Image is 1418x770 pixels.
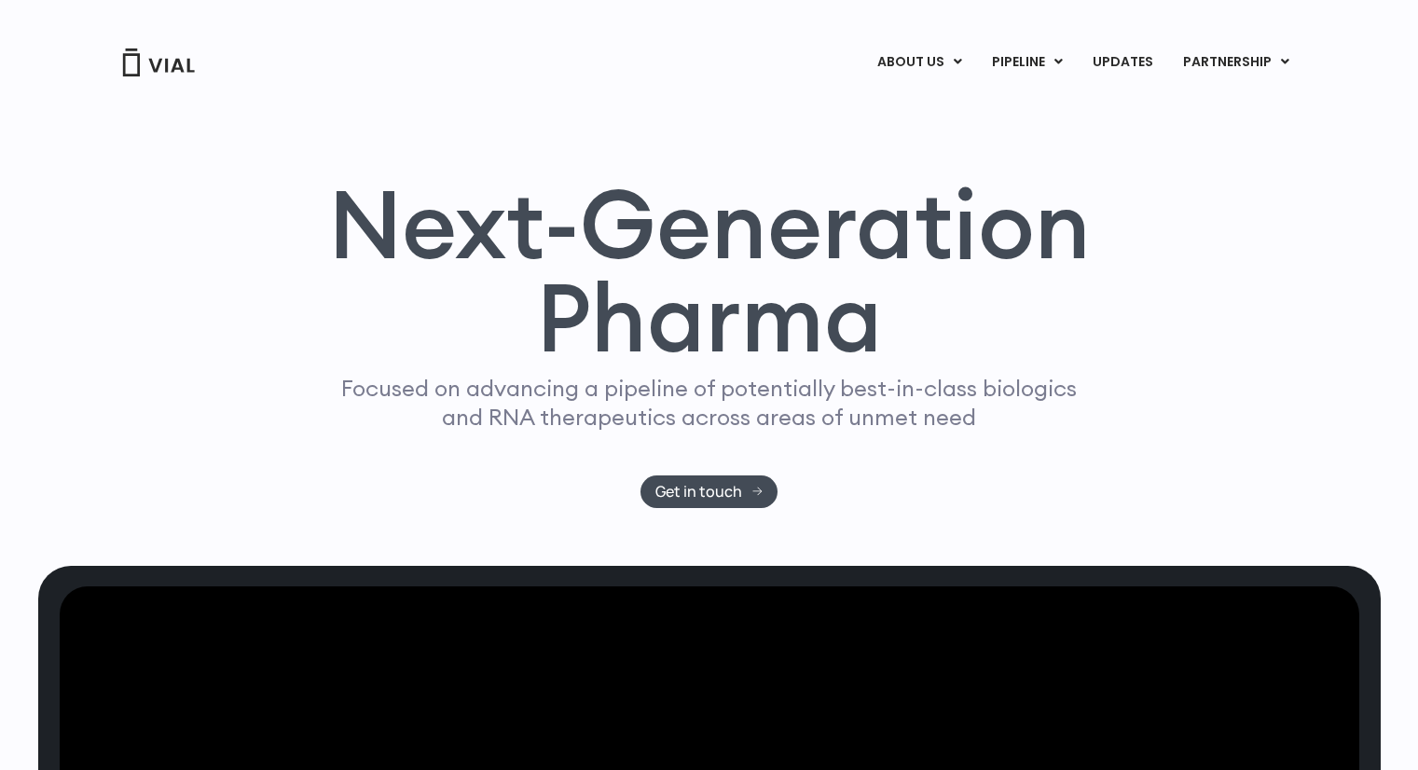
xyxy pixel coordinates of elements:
h1: Next-Generation Pharma [306,177,1113,365]
a: UPDATES [1078,47,1167,78]
p: Focused on advancing a pipeline of potentially best-in-class biologics and RNA therapeutics acros... [334,374,1085,432]
span: Get in touch [655,485,742,499]
a: PIPELINEMenu Toggle [977,47,1077,78]
a: Get in touch [640,475,778,508]
img: Vial Logo [121,48,196,76]
a: ABOUT USMenu Toggle [862,47,976,78]
a: PARTNERSHIPMenu Toggle [1168,47,1304,78]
